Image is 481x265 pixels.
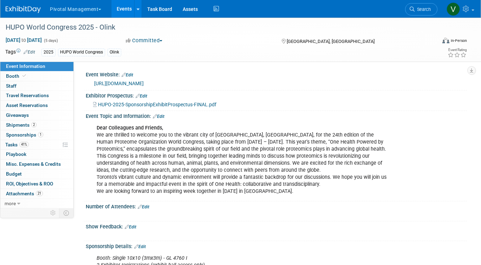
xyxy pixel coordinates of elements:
span: to [20,37,27,43]
a: Misc. Expenses & Credits [0,159,73,169]
div: Olink [108,49,121,56]
div: HUPO World Congress [58,49,105,56]
b: Dear Colleagues and Friends, [97,125,163,131]
i: Booth: Single 10x10 (3mx3m) - GL 4760 I [97,255,187,261]
span: 21 [36,191,43,196]
div: Number of Attendees: [86,201,467,210]
div: Event Topic and Information: [86,111,467,120]
a: Sponsorships1 [0,130,73,140]
span: Budget [6,171,22,177]
a: more [0,199,73,208]
span: [GEOGRAPHIC_DATA], [GEOGRAPHIC_DATA] [287,39,375,44]
a: Travel Reservations [0,91,73,100]
a: Edit [138,204,149,209]
span: Tasks [5,142,29,147]
span: Shipments [6,122,37,128]
div: Event Rating [448,48,467,52]
span: ROI, Objectives & ROO [6,181,53,187]
i: Booth reservation complete [22,74,26,78]
a: Edit [153,114,164,119]
a: Booth [0,71,73,81]
a: Edit [24,50,35,55]
span: Attachments [6,191,43,196]
span: Giveaways [6,112,29,118]
a: Search [405,3,437,15]
span: Sponsorships [6,132,43,138]
span: 1 [38,132,43,137]
div: Event Website: [86,69,467,78]
div: Event Format [399,37,467,47]
a: Edit [125,225,136,229]
div: 2025 [41,49,56,56]
img: ExhibitDay [6,6,41,13]
div: In-Person [450,38,467,43]
a: Attachments21 [0,189,73,198]
span: Asset Reservations [6,102,48,108]
a: Playbook [0,150,73,159]
a: HUPO-2025-SponsorshipExhibitProspectus-FINAL.pdf [93,102,216,107]
span: Playbook [6,151,26,157]
td: Personalize Event Tab Strip [47,208,59,217]
a: Staff [0,81,73,91]
div: Sponsorship Details: [86,241,467,250]
a: Event Information [0,62,73,71]
span: Misc. Expenses & Credits [6,161,61,167]
a: Edit [122,72,133,77]
td: Tags [5,48,35,56]
img: Format-Inperson.png [442,38,449,43]
a: [URL][DOMAIN_NAME] [94,81,144,86]
span: 2 [31,122,37,127]
span: Event Information [6,63,45,69]
img: Valerie Weld [447,2,460,16]
span: more [5,201,16,206]
div: Show Feedback: [86,221,467,231]
span: (5 days) [43,38,58,43]
button: Committed [123,37,165,44]
a: Edit [134,244,146,249]
a: Asset Reservations [0,101,73,110]
div: We are thrilled to welcome you to the vibrant city of [GEOGRAPHIC_DATA], [GEOGRAPHIC_DATA], for t... [92,121,393,199]
span: Staff [6,83,17,89]
a: Budget [0,169,73,179]
a: ROI, Objectives & ROO [0,179,73,189]
a: Giveaways [0,111,73,120]
td: Toggle Event Tabs [59,208,74,217]
span: HUPO-2025-SponsorshipExhibitProspectus-FINAL.pdf [98,102,216,107]
span: 41% [19,142,29,147]
div: Exhibitor Prospectus: [86,90,467,100]
span: [DATE] [DATE] [5,37,42,43]
a: Shipments2 [0,120,73,130]
span: Booth [6,73,27,79]
a: Edit [136,94,147,99]
span: Travel Reservations [6,93,49,98]
span: Search [415,7,431,12]
a: Tasks41% [0,140,73,150]
div: HUPO World Congress 2025 - Olink [3,21,428,34]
